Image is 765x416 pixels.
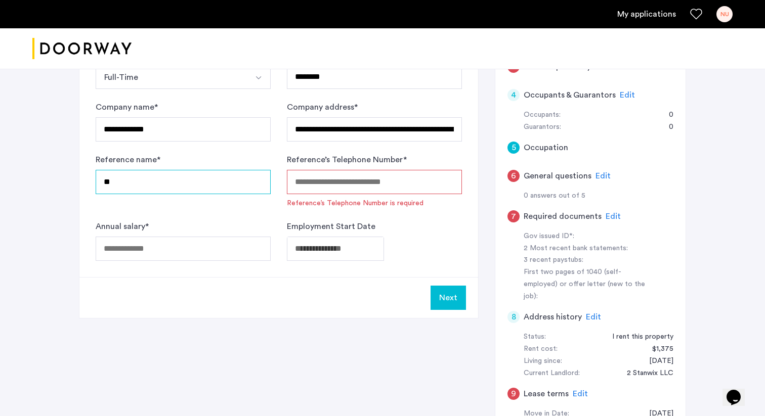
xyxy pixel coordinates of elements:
div: 2 Stanwix LLC [617,367,673,380]
div: 0 answers out of 5 [524,190,673,202]
div: Gov issued ID*: [524,230,651,243]
div: 5 [507,142,520,154]
a: Favorites [690,8,702,20]
div: $1,375 [642,343,673,355]
span: Edit [620,91,635,99]
button: Next [431,286,466,310]
img: logo [32,30,132,68]
button: Select option [96,65,247,89]
div: Current Landlord: [524,367,580,380]
div: 9 [507,388,520,400]
span: Edit [586,313,601,321]
h5: Occupants & Guarantors [524,89,616,101]
span: Edit [615,63,630,71]
label: Reference name * [96,154,160,166]
label: Company name * [96,101,158,113]
div: Guarantors: [524,121,561,133]
div: 09/01/2024 [639,355,673,367]
a: My application [617,8,676,20]
div: Rent cost: [524,343,558,355]
h5: General questions [524,170,591,182]
span: Reference’s Telephone Number is required [287,198,462,208]
div: I rent this property [602,331,673,343]
h5: Address history [524,311,582,323]
div: 6 [507,170,520,182]
div: 2 Most recent bank statements: [524,243,651,255]
div: 0 [659,109,673,121]
div: 4 [507,89,520,101]
div: First two pages of 1040 (self-employed) or offer letter (new to the job): [524,266,651,303]
input: Employment Start Date [287,237,384,261]
div: 0 [659,121,673,133]
span: Edit [596,172,611,180]
label: Annual salary * [96,220,149,233]
div: 3 recent paystubs: [524,254,651,266]
div: Occupants: [524,109,561,121]
span: Edit [573,390,588,398]
button: Select option [246,65,271,89]
label: Company address * [287,101,358,113]
div: 7 [507,210,520,222]
h5: Lease terms [524,388,569,400]
div: Status: [524,331,546,343]
a: Cazamio logo [32,30,132,68]
span: Edit [606,212,621,220]
label: Reference’s Telephone Number * [287,154,407,166]
label: Employment Start Date [287,220,375,233]
img: arrow [254,74,263,82]
iframe: chat widget [722,376,755,406]
div: 8 [507,311,520,323]
div: NU [716,6,733,22]
h5: Occupation [524,142,568,154]
h5: Required documents [524,210,602,222]
div: Living since: [524,355,562,367]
